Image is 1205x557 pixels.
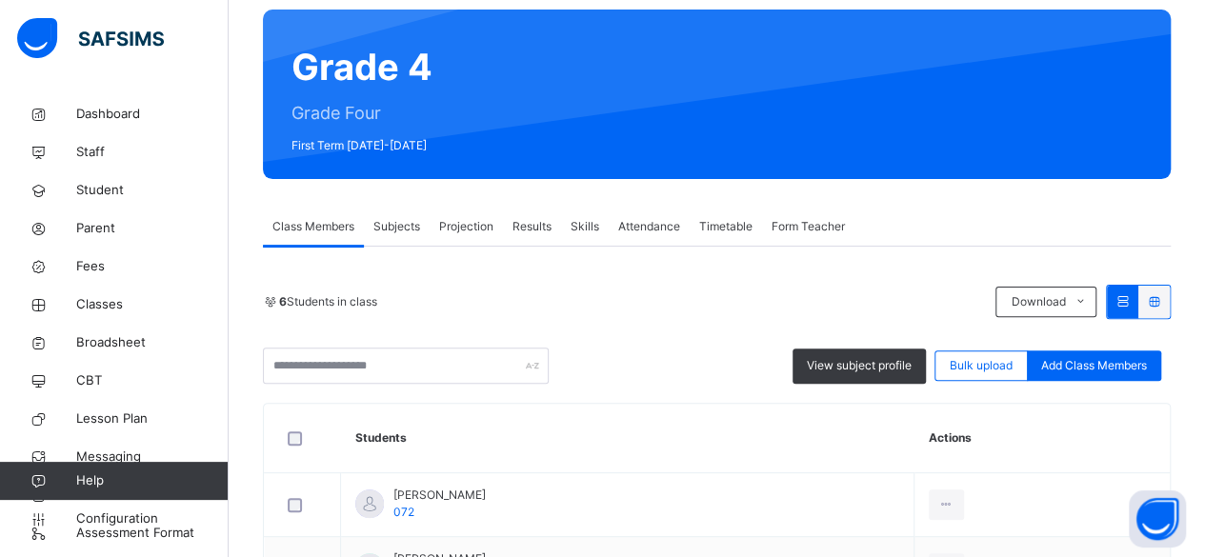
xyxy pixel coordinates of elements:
span: Attendance [618,218,680,235]
span: Help [76,471,228,490]
span: [PERSON_NAME] [393,487,486,504]
span: Class Members [272,218,354,235]
th: Students [341,404,914,473]
span: Parent [76,219,229,238]
span: Student [76,181,229,200]
span: Lesson Plan [76,409,229,428]
span: Bulk upload [950,357,1013,374]
span: Timetable [699,218,753,235]
span: Fees [76,257,229,276]
span: Dashboard [76,105,229,124]
span: Results [512,218,552,235]
img: safsims [17,18,164,58]
span: Messaging [76,448,229,467]
span: Form Teacher [772,218,845,235]
span: Broadsheet [76,333,229,352]
span: Projection [439,218,493,235]
span: View subject profile [807,357,912,374]
b: 6 [279,294,287,308]
span: Skills [571,218,599,235]
button: Open asap [1129,490,1186,547]
span: Add Class Members [1041,357,1147,374]
span: CBT [76,371,229,390]
span: Configuration [76,509,228,528]
span: Download [1011,293,1065,310]
span: Classes [76,295,229,314]
th: Actions [914,404,1170,473]
span: Staff [76,143,229,162]
span: Subjects [373,218,420,235]
span: Students in class [279,293,377,310]
span: 072 [393,505,414,519]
